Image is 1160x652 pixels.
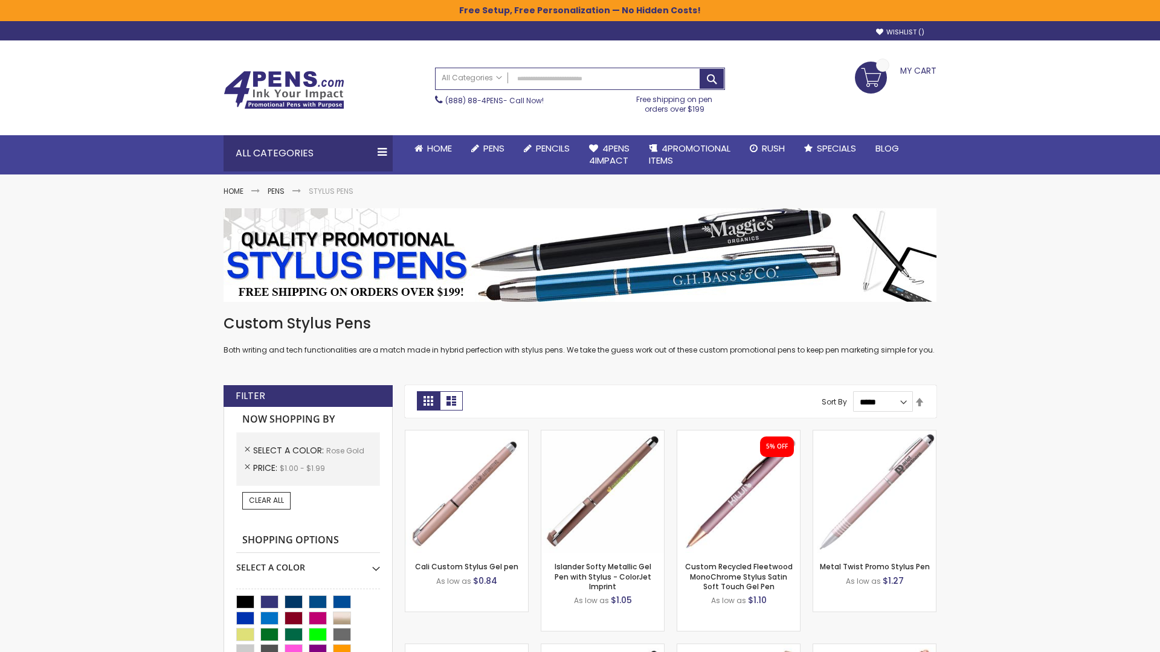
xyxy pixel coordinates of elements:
[611,594,632,606] span: $1.05
[242,492,291,509] a: Clear All
[224,186,243,196] a: Home
[405,430,528,553] img: Cali Custom Stylus Gel pen-Rose Gold
[253,444,326,456] span: Select A Color
[309,186,353,196] strong: Stylus Pens
[224,314,936,333] h1: Custom Stylus Pens
[436,576,471,586] span: As low as
[813,430,936,553] img: Metal Twist Promo Stylus Pen-Rose gold
[253,462,280,474] span: Price
[574,595,609,606] span: As low as
[766,443,788,451] div: 5% OFF
[822,397,847,407] label: Sort By
[405,430,528,440] a: Cali Custom Stylus Gel pen-Rose Gold
[813,430,936,440] a: Metal Twist Promo Stylus Pen-Rose gold
[740,135,794,162] a: Rush
[820,561,930,572] a: Metal Twist Promo Stylus Pen
[224,208,936,302] img: Stylus Pens
[483,142,504,155] span: Pens
[677,430,800,553] img: Custom Recycled Fleetwood MonoChrome Stylus Satin Soft Touch Gel Pen-Rose Gold
[883,575,904,587] span: $1.27
[445,95,544,106] span: - Call Now!
[326,446,364,456] span: Rose Gold
[685,561,793,591] a: Custom Recycled Fleetwood MonoChrome Stylus Satin Soft Touch Gel Pen
[876,28,924,37] a: Wishlist
[442,73,502,83] span: All Categories
[677,430,800,440] a: Custom Recycled Fleetwood MonoChrome Stylus Satin Soft Touch Gel Pen-Rose Gold
[249,495,284,505] span: Clear All
[236,389,265,403] strong: Filter
[846,576,881,586] span: As low as
[224,135,393,171] div: All Categories
[649,142,730,167] span: 4PROMOTIONAL ITEMS
[417,391,440,411] strong: Grid
[405,135,462,162] a: Home
[817,142,856,155] span: Specials
[236,553,380,574] div: Select A Color
[280,463,325,473] span: $1.00 - $1.99
[579,135,639,174] a: 4Pens4impact
[236,528,380,554] strong: Shopping Options
[541,430,664,440] a: Islander Softy Metallic Gel Pen with Stylus - ColorJet Imprint-Rose Gold
[427,142,452,155] span: Home
[555,561,651,591] a: Islander Softy Metallic Gel Pen with Stylus - ColorJet Imprint
[268,186,285,196] a: Pens
[473,575,497,587] span: $0.84
[748,594,767,606] span: $1.10
[866,135,909,162] a: Blog
[711,595,746,606] span: As low as
[415,561,518,572] a: Cali Custom Stylus Gel pen
[762,142,785,155] span: Rush
[445,95,503,106] a: (888) 88-4PENS
[462,135,514,162] a: Pens
[536,142,570,155] span: Pencils
[236,407,380,432] strong: Now Shopping by
[589,142,630,167] span: 4Pens 4impact
[875,142,899,155] span: Blog
[224,71,344,109] img: 4Pens Custom Pens and Promotional Products
[514,135,579,162] a: Pencils
[624,90,726,114] div: Free shipping on pen orders over $199
[436,68,508,88] a: All Categories
[794,135,866,162] a: Specials
[224,314,936,356] div: Both writing and tech functionalities are a match made in hybrid perfection with stylus pens. We ...
[541,430,664,553] img: Islander Softy Metallic Gel Pen with Stylus - ColorJet Imprint-Rose Gold
[639,135,740,174] a: 4PROMOTIONALITEMS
